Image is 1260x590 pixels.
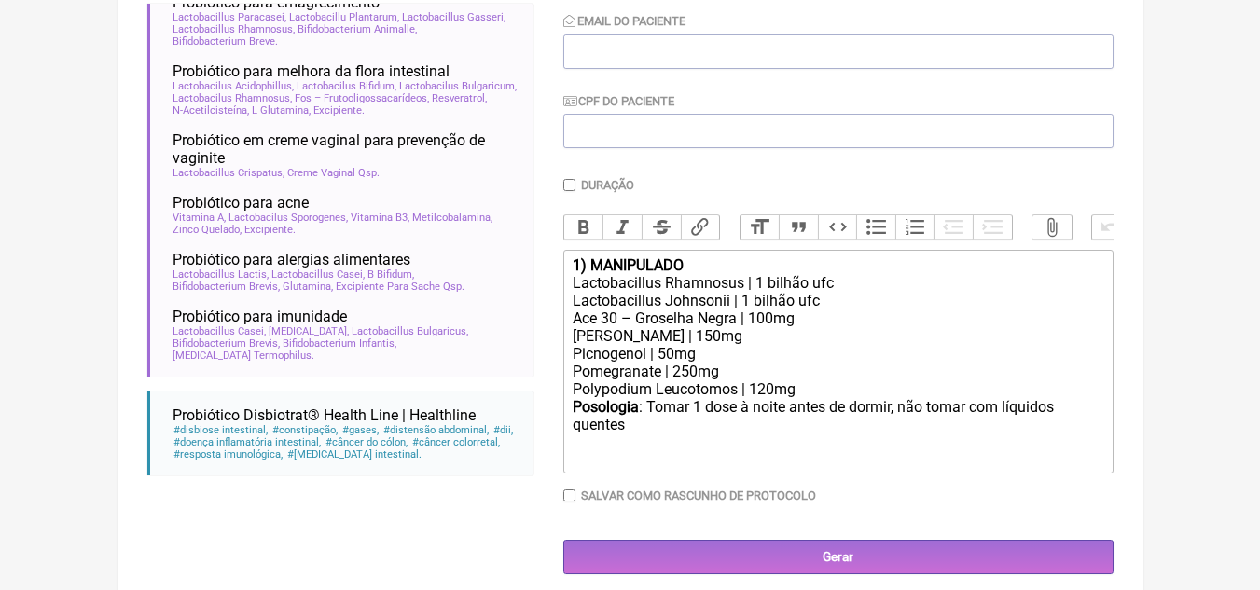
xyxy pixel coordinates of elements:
span: Lactobacillus Casei [173,325,266,337]
span: [MEDICAL_DATA] [269,325,349,337]
button: Heading [741,215,780,240]
span: N-Acetilcisteína [173,104,249,117]
span: [MEDICAL_DATA] Termophilus [173,350,314,362]
div: Ace 30 – Groselha Negra | 100mg [573,309,1102,327]
strong: Posologia [573,398,639,416]
span: Bifidobacterium Brevis [173,281,280,293]
span: gases [341,424,380,436]
span: distensão abdominal [382,424,490,436]
span: Lactobacillus Paracasei [173,11,286,23]
span: B Bifidum [367,268,414,281]
label: Email do Paciente [563,14,686,28]
span: Metilcobalamina [412,212,492,224]
span: Glutamina [283,281,333,293]
label: CPF do Paciente [563,94,675,108]
span: Excipiente Para Sache Qsp [336,281,464,293]
button: Numbers [895,215,935,240]
span: Lactobacilus Bulgaricum [399,80,517,92]
span: Excipiente [313,104,365,117]
button: Quote [779,215,818,240]
span: Excipiente [244,224,296,236]
span: Lactobacillus Crispatus [173,167,284,179]
span: Bifidobacterium Animalle [298,23,417,35]
span: L Glutamina [252,104,311,117]
span: disbiose intestinal [173,424,269,436]
span: Bifidobacterium Infantis [283,337,396,350]
button: Increase Level [973,215,1012,240]
span: resposta imunológica [173,448,284,460]
button: Decrease Level [934,215,973,240]
span: Vitamina B3 [351,212,409,224]
div: : Tomar 1 dose à noite antes de dormir, não tomar com líquidos quentes ㅤ [573,398,1102,453]
strong: 1) MANIPULADO [573,256,684,274]
div: Lactobacillus Rhamnosus | 1 bilhão ufc [573,274,1102,292]
span: Bifidobacterium Brevis [173,337,280,350]
button: Strikethrough [642,215,681,240]
button: Link [681,215,720,240]
button: Attach Files [1032,215,1072,240]
span: Lactobacilus Bifidum [297,80,396,92]
span: Probiótico para acne [173,194,309,212]
span: Zinco Quelado [173,224,242,236]
span: Probiótico para melhora da flora intestinal [173,62,450,80]
span: Lactobacilus Acidophillus [173,80,294,92]
span: Lactobacilus Rhamnosus [173,92,292,104]
span: Lactobacillus Rhamnosus [173,23,295,35]
span: [MEDICAL_DATA] intestinal [286,448,422,460]
span: Lactobacillus Casei [271,268,365,281]
span: doença inflamatória intestinal [173,436,322,448]
span: Lactobacillus Gasseri [402,11,505,23]
label: Duração [581,178,634,192]
div: Polypodium Leucotomos | 120mg [573,380,1102,398]
span: Lactobacilus Sporogenes [228,212,348,224]
span: Fos – Frutooligossacarídeos [295,92,429,104]
span: constipação [271,424,339,436]
span: Creme Vaginal Qsp [287,167,380,179]
span: Lactobacillu Plantarum [289,11,399,23]
div: [PERSON_NAME] | 150mg [573,327,1102,345]
div: Pomegranate | 250mg [573,363,1102,380]
span: Probiótico para alergias alimentares [173,251,410,268]
button: Bullets [856,215,895,240]
span: Bifidobacterium Breve [173,35,278,48]
span: Probiótico em creme vaginal para prevenção de vaginite [173,131,519,167]
button: Code [818,215,857,240]
button: Bold [564,215,603,240]
button: Italic [602,215,642,240]
input: Gerar [563,540,1114,574]
div: Lactobacillus Johnsonii | 1 bilhão ufc [573,292,1102,309]
span: Lactobacillus Lactis [173,268,269,281]
span: Probiótico para imunidade [173,308,347,325]
span: câncer do cólon [325,436,408,448]
span: câncer colorretal [411,436,501,448]
span: Lactobacillus Bulgaricus [352,325,468,337]
label: Salvar como rascunho de Protocolo [581,488,816,502]
button: Undo [1092,215,1131,240]
span: Resveratrol [432,92,487,104]
span: Probiótico Disbiotrat® Health Line | Healthline [173,406,476,424]
span: dii [492,424,514,436]
span: Vitamina A [173,212,226,224]
div: Picnogenol | 50mg [573,345,1102,363]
